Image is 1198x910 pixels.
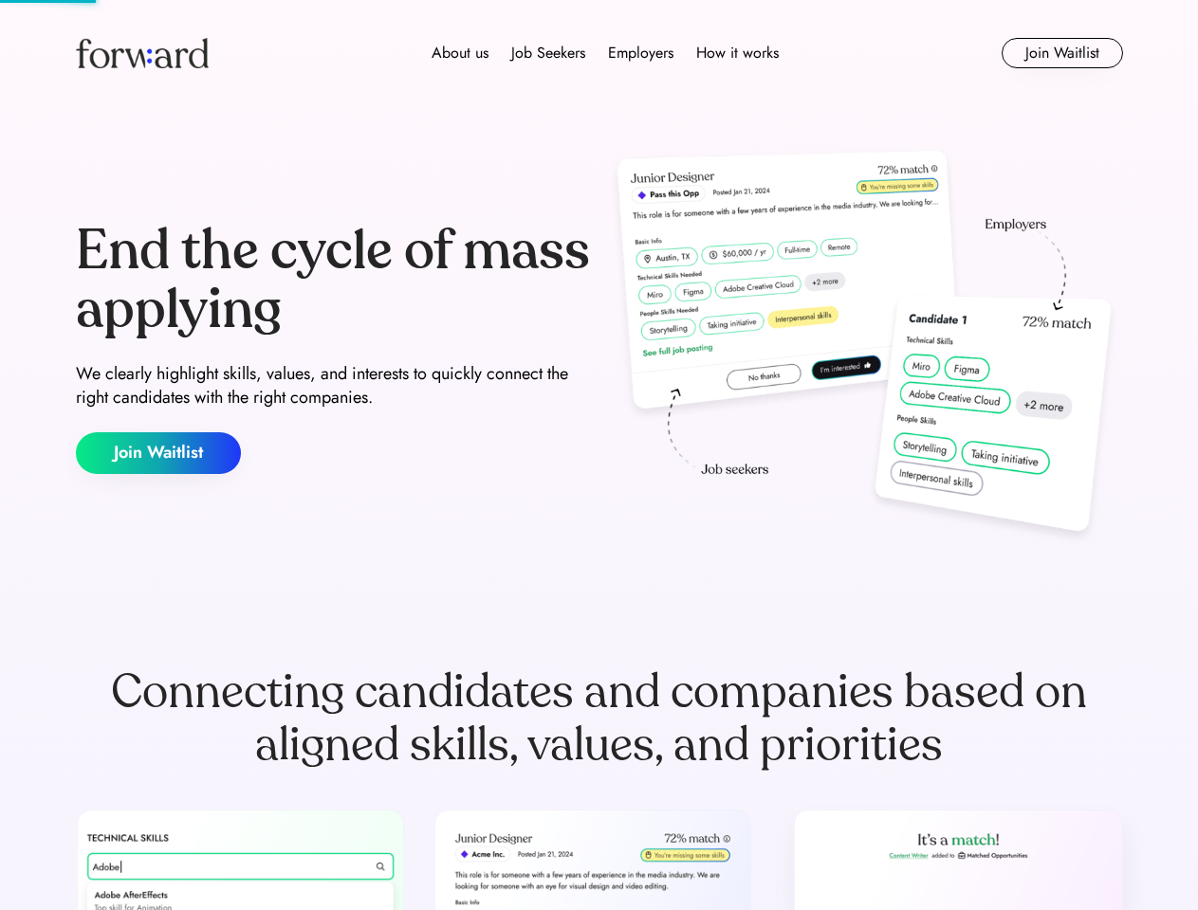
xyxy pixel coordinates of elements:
button: Join Waitlist [1002,38,1123,68]
button: Join Waitlist [76,432,241,474]
img: Forward logo [76,38,209,68]
div: End the cycle of mass applying [76,222,592,338]
div: About us [432,42,488,64]
div: Job Seekers [511,42,585,64]
div: Connecting candidates and companies based on aligned skills, values, and priorities [76,665,1123,772]
div: Employers [608,42,673,64]
img: hero-image.png [607,144,1123,552]
div: How it works [696,42,779,64]
div: We clearly highlight skills, values, and interests to quickly connect the right candidates with t... [76,362,592,409]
